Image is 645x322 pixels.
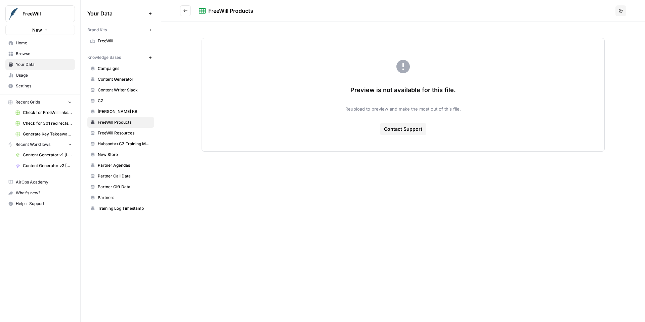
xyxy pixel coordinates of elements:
span: Settings [16,83,72,89]
span: FreeWill [23,10,63,17]
span: Your Data [87,9,146,17]
a: Browse [5,48,75,59]
a: Partner Gift Data [87,182,154,192]
span: Preview is not available for this file. [350,85,456,95]
div: FreeWill Products [208,7,253,15]
span: Partner Gift Data [98,184,151,190]
a: [PERSON_NAME] KB [87,106,154,117]
a: Training Log Timestamp [87,203,154,214]
span: Check for FreeWill links on partner's external website [23,110,72,116]
span: Partner Agendas [98,162,151,168]
button: New [5,25,75,35]
a: Campaigns [87,63,154,74]
span: FreeWill Resources [98,130,151,136]
a: Partner Call Data [87,171,154,182]
span: Partner Call Data [98,173,151,179]
span: FreeWill [98,38,151,44]
a: Your Data [5,59,75,70]
span: New [32,27,42,33]
button: Contact Support [380,123,426,135]
span: Hubspot<>CZ Training Mapping [98,141,151,147]
a: Partner Agendas [87,160,154,171]
a: Content Generator v2 [DRAFT] [12,160,75,171]
button: Recent Grids [5,97,75,107]
a: Check for FreeWill links on partner's external website [12,107,75,118]
a: New Store [87,149,154,160]
a: Content Generator v1 [LIVE] [12,150,75,160]
span: Content Generator v2 [DRAFT] [23,163,72,169]
span: CZ [98,98,151,104]
span: Partners [98,195,151,201]
span: Home [16,40,72,46]
span: Brand Kits [87,27,107,33]
a: FreeWill Resources [87,128,154,138]
button: Help + Support [5,198,75,209]
button: Recent Workflows [5,139,75,150]
button: Workspace: FreeWill [5,5,75,22]
a: Partners [87,192,154,203]
span: Usage [16,72,72,78]
a: Content Generator [87,74,154,85]
span: Contact Support [384,126,422,132]
span: [PERSON_NAME] KB [98,109,151,115]
span: FreeWill Products [98,119,151,125]
a: FreeWill Products [87,117,154,128]
span: Help + Support [16,201,72,207]
span: Training Log Timestamp [98,205,151,211]
a: CZ [87,95,154,106]
a: Generate Key Takeaways from Webinar Transcripts [12,129,75,139]
a: Hubspot<>CZ Training Mapping [87,138,154,149]
span: Your Data [16,62,72,68]
span: Recent Grids [15,99,40,105]
a: Check for 301 redirects on page Grid [12,118,75,129]
span: Content Generator v1 [LIVE] [23,152,72,158]
a: Home [5,38,75,48]
a: Settings [5,81,75,91]
span: New Store [98,152,151,158]
button: What's new? [5,188,75,198]
a: FreeWill [87,36,154,46]
a: Usage [5,70,75,81]
span: Generate Key Takeaways from Webinar Transcripts [23,131,72,137]
div: What's new? [6,188,75,198]
span: Content Writer Slack [98,87,151,93]
button: Go back [180,5,191,16]
span: Knowledge Bases [87,54,121,61]
span: Campaigns [98,66,151,72]
span: Reupload to preview and make the most out of this file. [345,106,461,112]
img: FreeWill Logo [8,8,20,20]
span: Check for 301 redirects on page Grid [23,120,72,126]
span: AirOps Academy [16,179,72,185]
span: Browse [16,51,72,57]
a: AirOps Academy [5,177,75,188]
a: Content Writer Slack [87,85,154,95]
span: Content Generator [98,76,151,82]
span: Recent Workflows [15,142,50,148]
